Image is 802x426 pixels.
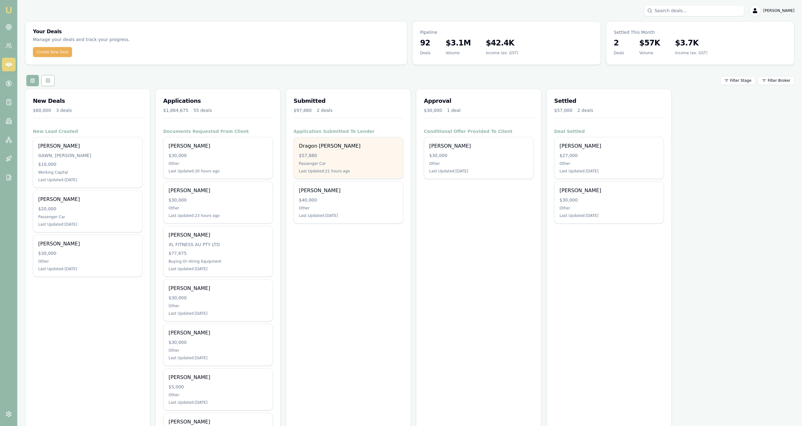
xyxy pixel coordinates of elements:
[294,128,403,134] h4: Application Submitted To Lender
[38,214,137,219] div: Passenger Car
[554,97,664,105] h3: Settled
[169,213,268,218] div: Last Updated: 23 hours ago
[299,213,398,218] div: Last Updated: [DATE]
[639,38,660,48] h3: $57K
[299,152,398,159] div: $57,880
[38,161,137,167] div: $10,000
[169,142,268,150] div: [PERSON_NAME]
[486,38,518,48] h3: $42.4K
[169,355,268,360] div: Last Updated: [DATE]
[560,187,659,194] div: [PERSON_NAME]
[317,107,333,113] div: 2 deals
[169,285,268,292] div: [PERSON_NAME]
[169,384,268,390] div: $5,000
[446,50,471,55] div: Volume
[38,222,137,227] div: Last Updated: [DATE]
[554,128,664,134] h4: Deal Settled
[33,36,193,43] p: Manage your deals and track your progress.
[424,107,442,113] div: $30,000
[758,76,794,85] button: Filter Broker
[299,142,398,150] div: Dragon [PERSON_NAME]
[163,107,188,113] div: $1,864,675
[169,348,268,353] div: Other
[429,169,528,174] div: Last Updated: [DATE]
[33,107,51,113] div: $60,000
[33,29,399,34] h3: Your Deals
[560,206,659,211] div: Other
[56,107,72,113] div: 3 deals
[169,169,268,174] div: Last Updated: 20 hours ago
[446,38,471,48] h3: $3.1M
[169,329,268,337] div: [PERSON_NAME]
[169,266,268,271] div: Last Updated: [DATE]
[163,128,273,134] h4: Documents Requested From Client
[169,311,268,316] div: Last Updated: [DATE]
[614,38,624,48] h3: 2
[299,161,398,166] div: Passenger Car
[577,107,593,113] div: 2 deals
[38,240,137,248] div: [PERSON_NAME]
[720,76,755,85] button: Filter Stage
[486,50,518,55] div: Income (ex. GST)
[763,8,794,13] span: [PERSON_NAME]
[33,47,72,57] button: Create New Deal
[420,50,431,55] div: Deals
[420,29,593,35] p: Pipeline
[614,29,787,35] p: Settled This Month
[299,169,398,174] div: Last Updated: 21 hours ago
[38,196,137,203] div: [PERSON_NAME]
[38,266,137,271] div: Last Updated: [DATE]
[169,206,268,211] div: Other
[299,197,398,203] div: $40,000
[169,197,268,203] div: $30,000
[38,250,137,256] div: $30,000
[429,161,528,166] div: Other
[33,97,143,105] h3: New Deals
[163,97,273,105] h3: Applications
[730,78,751,83] span: Filter Stage
[169,374,268,381] div: [PERSON_NAME]
[38,177,137,182] div: Last Updated: [DATE]
[169,231,268,239] div: [PERSON_NAME]
[675,50,707,55] div: Income (ex. GST)
[38,259,137,264] div: Other
[5,6,13,14] img: emu-icon-u.png
[560,213,659,218] div: Last Updated: [DATE]
[38,206,137,212] div: $20,000
[560,142,659,150] div: [PERSON_NAME]
[560,161,659,166] div: Other
[169,295,268,301] div: $30,000
[193,107,212,113] div: 55 deals
[429,152,528,159] div: $30,000
[644,5,744,16] input: Search deals
[33,128,143,134] h4: New Lead Created
[169,241,268,248] div: XL FITNESS AU PTY LTD
[169,339,268,345] div: $30,000
[169,250,268,256] div: $77,675
[299,187,398,194] div: [PERSON_NAME]
[169,152,268,159] div: $30,000
[424,97,534,105] h3: Approval
[447,107,461,113] div: 1 deal
[38,170,137,175] div: Working Capital
[768,78,790,83] span: Filter Broker
[169,187,268,194] div: [PERSON_NAME]
[38,152,137,159] div: GAWN, [PERSON_NAME]
[169,259,268,264] div: Buying Or Hiring Equipment
[675,38,707,48] h3: $3.7K
[420,38,431,48] h3: 92
[38,142,137,150] div: [PERSON_NAME]
[169,303,268,308] div: Other
[424,128,534,134] h4: Conditional Offer Provided To Client
[614,50,624,55] div: Deals
[560,197,659,203] div: $30,000
[560,169,659,174] div: Last Updated: [DATE]
[554,107,572,113] div: $57,000
[294,97,403,105] h3: Submitted
[299,206,398,211] div: Other
[169,400,268,405] div: Last Updated: [DATE]
[169,392,268,397] div: Other
[639,50,660,55] div: Volume
[429,142,528,150] div: [PERSON_NAME]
